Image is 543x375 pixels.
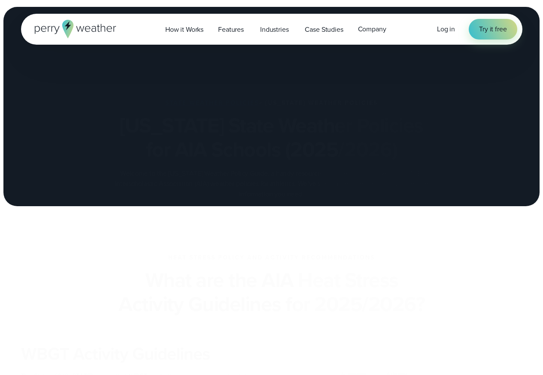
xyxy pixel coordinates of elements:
[479,24,507,34] span: Try it free
[358,24,386,34] span: Company
[218,24,244,35] span: Features
[165,24,203,35] span: How it Works
[158,21,211,38] a: How it Works
[305,24,343,35] span: Case Studies
[260,24,288,35] span: Industries
[469,19,517,40] a: Try it free
[297,21,350,38] a: Case Studies
[437,24,455,34] a: Log in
